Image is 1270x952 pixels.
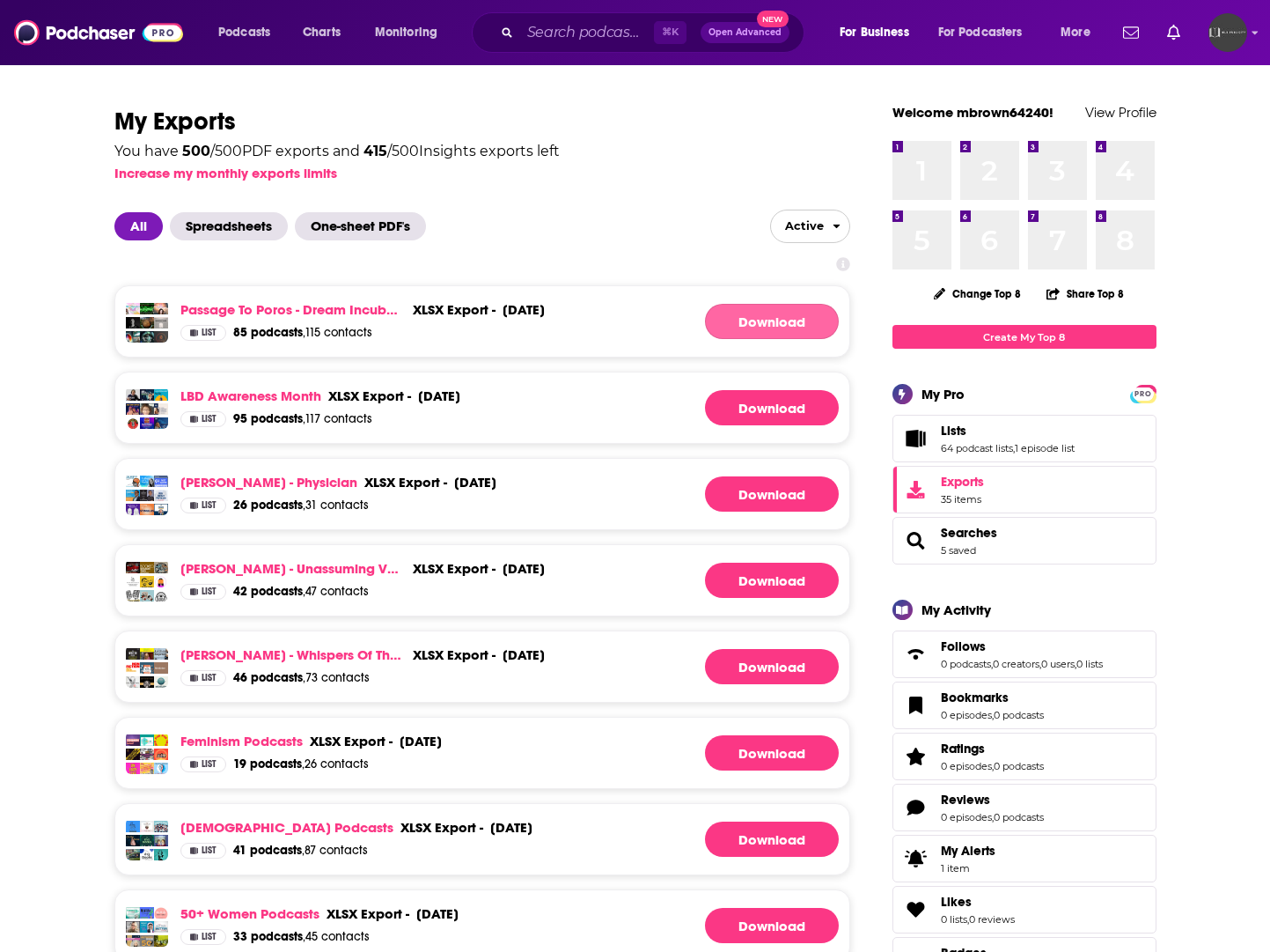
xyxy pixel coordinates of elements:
span: 26 podcasts [233,498,303,513]
div: [DATE] [416,905,459,922]
a: 19 podcasts,26 contacts [233,756,369,772]
span: Exports [941,474,984,490]
img: Beyond The Pale: Radio's Home For The Jewish Left [126,849,140,863]
span: My Alerts [941,843,995,859]
img: On Your Mind with Dr. Chuck Edwards [126,389,140,403]
span: Active [771,212,824,240]
div: You have / 500 PDF exports and / 500 Insights exports left [114,144,560,159]
span: Likes [941,894,972,910]
span: PRO [1133,387,1154,401]
a: Follows [941,638,1103,654]
img: Midlife Matters [154,907,168,921]
span: Bookmarks [892,682,1156,729]
span: List [202,760,217,769]
img: Book Shop Chats: [126,576,140,590]
img: Two Indie Authors [140,576,154,590]
span: xlsx [328,387,359,404]
img: The FMUS podcast [154,734,168,749]
span: , [992,760,994,772]
a: 0 creators [993,658,1039,670]
a: [DEMOGRAPHIC_DATA] Podcasts [180,819,393,836]
img: Author Express [154,648,168,662]
a: Charts [291,18,351,47]
img: Aging Angst and Alleluias Podcast [140,389,154,403]
img: Exploring Mystère [140,331,154,345]
span: , [967,913,969,926]
span: , [1075,658,1076,670]
span: 415 [363,143,387,159]
span: , [992,709,994,721]
a: 50+ women podcasts [180,905,319,922]
span: Podcasts [218,20,270,45]
div: export - [328,387,411,404]
a: Feminism Podcasts [180,733,303,749]
a: Likes [899,897,934,922]
img: The booksbrewsdogs’s Podcast [154,562,168,576]
a: 0 episodes [941,760,992,772]
a: 0 episodes [941,709,992,721]
span: All [114,212,163,240]
img: "Park Right Here" with Katrina Rochon my personal journeys with Parkinson's Disease [126,676,140,690]
img: Jewish and Joyful [154,821,168,835]
button: Spreadsheets [170,212,295,240]
img: The Oracle's Path [126,303,140,317]
img: On the Nose [126,835,140,849]
a: 0 episodes [941,811,992,823]
img: Not Quite Curbside: Medical Specialty Consults [154,476,168,490]
div: My Activity [921,601,991,618]
img: The Aware Show [154,303,168,317]
div: [DATE] [503,301,545,318]
div: export - [400,819,483,836]
img: Chatting With Betsy [140,403,154,417]
img: Your Life Over 50 [140,921,154,935]
span: Ratings [941,741,985,756]
a: Generating File [705,908,839,943]
img: Forward From 50 show [126,907,140,921]
span: Likes [892,886,1156,934]
img: The Neurology Lounge [154,676,168,690]
span: One-sheet PDF's [295,212,426,240]
a: Podchaser - Follow, Share and Rate Podcasts [14,16,183,49]
a: [PERSON_NAME] - Unassuming Vector [180,560,406,577]
input: Search podcasts, credits, & more... [520,18,654,47]
a: 0 podcasts [994,760,1044,772]
span: Open Advanced [708,28,782,37]
span: My Alerts [899,846,934,871]
a: Bookmarks [899,693,934,718]
img: Physician NonClinical Careers with John Jurica [126,490,140,504]
button: Share Top 8 [1046,277,1125,311]
span: Follows [941,638,986,654]
a: My Alerts [892,835,1156,882]
span: List [202,846,217,855]
span: 41 podcasts [233,843,302,858]
span: , [1039,658,1041,670]
button: Change Top 8 [923,283,1032,305]
img: Hesitation Media with Brian Nuckols [154,317,168,331]
img: Feminism, Women’s Stories: The Creative Process: Empowering Stories, Inspiring Women, Gender Equa... [154,763,168,777]
img: High Impact Physician [154,490,168,504]
img: Continuum Audio [154,389,168,403]
a: 0 podcasts [994,811,1044,823]
span: xlsx [413,560,444,577]
img: 613 Books Podcast [140,849,154,863]
img: How Women Write [140,676,154,690]
img: Addiction2Recovery [126,504,140,518]
img: Midlife with Courage™-Flourishing After Forty with Kim Benoy [140,907,154,921]
a: 5 saved [941,544,976,557]
img: This Book is Sick! [140,662,154,676]
img: Always Choose Orange [154,331,168,345]
a: Bookmarks [941,690,1044,705]
a: Show notifications dropdown [1116,18,1146,48]
img: New Books in Medicine [154,662,168,676]
img: Scott’s Table [126,590,140,604]
img: Mama Mable's Caregivers Podcast [140,417,154,432]
a: 1 episode list [1015,442,1075,454]
img: Can We Talk? [154,849,168,863]
div: export - [364,474,447,491]
button: open menu [206,18,293,47]
span: , [992,811,994,823]
button: One-sheet PDF's [295,212,433,240]
a: Generating File [705,390,839,425]
div: export - [413,560,496,577]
